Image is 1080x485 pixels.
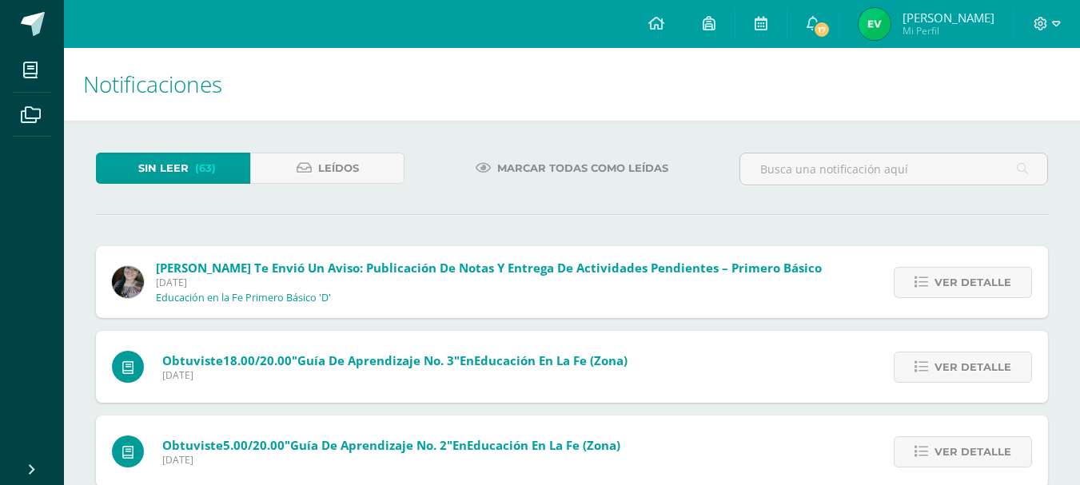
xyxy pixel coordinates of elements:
[162,437,620,453] span: Obtuviste en
[740,153,1047,185] input: Busca una notificación aquí
[292,352,460,368] span: "Guía de Aprendizaje No. 3"
[112,266,144,298] img: 8322e32a4062cfa8b237c59eedf4f548.png
[467,437,620,453] span: Educación en la Fe (Zona)
[223,352,292,368] span: 18.00/20.00
[250,153,405,184] a: Leídos
[138,153,189,183] span: Sin leer
[497,153,668,183] span: Marcar todas como leídas
[162,368,628,382] span: [DATE]
[223,437,285,453] span: 5.00/20.00
[813,21,831,38] span: 17
[285,437,452,453] span: "Guía de Aprendizaje No. 2"
[156,260,822,276] span: [PERSON_NAME] te envió un aviso: Publicación de notas y entrega de actividades pendientes – Prime...
[935,268,1011,297] span: Ver detalle
[96,153,250,184] a: Sin leer(63)
[83,69,222,99] span: Notificaciones
[156,292,331,304] p: Educación en la Fe Primero Básico 'D'
[456,153,688,184] a: Marcar todas como leídas
[903,24,994,38] span: Mi Perfil
[935,352,1011,382] span: Ver detalle
[162,352,628,368] span: Obtuviste en
[318,153,359,183] span: Leídos
[935,437,1011,467] span: Ver detalle
[859,8,891,40] img: 2dbed10b0cb3ddddc6c666b9f0b18d18.png
[195,153,216,183] span: (63)
[474,352,628,368] span: Educación en la Fe (Zona)
[903,10,994,26] span: [PERSON_NAME]
[162,453,620,467] span: [DATE]
[156,276,822,289] span: [DATE]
